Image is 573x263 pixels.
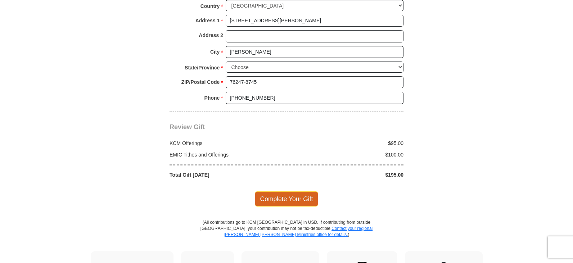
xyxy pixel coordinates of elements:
div: Total Gift [DATE] [166,171,287,178]
strong: City [210,47,220,57]
p: (All contributions go to KCM [GEOGRAPHIC_DATA] in USD. If contributing from outside [GEOGRAPHIC_D... [200,219,373,251]
strong: Country [200,1,220,11]
div: $95.00 [286,140,407,147]
strong: Address 2 [199,30,223,40]
span: Complete Your Gift [255,191,319,207]
div: KCM Offerings [166,140,287,147]
strong: Address 1 [195,15,220,26]
div: EMIC Tithes and Offerings [166,151,287,158]
strong: State/Province [185,63,220,73]
strong: Phone [204,93,220,103]
div: $195.00 [286,171,407,178]
strong: ZIP/Postal Code [181,77,220,87]
div: $100.00 [286,151,407,158]
span: Review Gift [170,123,205,131]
